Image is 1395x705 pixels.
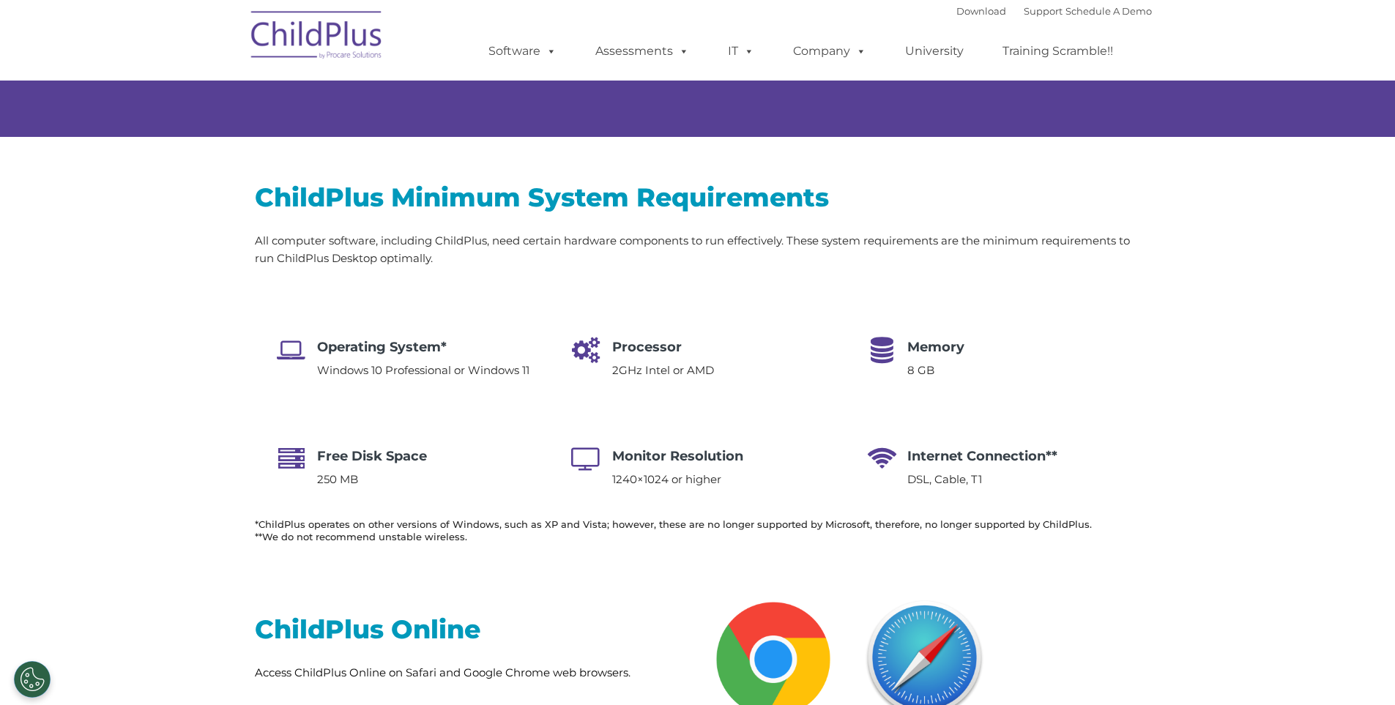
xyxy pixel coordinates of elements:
[1065,5,1152,17] a: Schedule A Demo
[890,37,978,66] a: University
[255,181,1141,214] h2: ChildPlus Minimum System Requirements
[14,661,51,698] button: Cookies Settings
[612,472,721,486] span: 1240×1024 or higher
[907,339,964,355] span: Memory
[255,613,687,646] h2: ChildPlus Online
[612,363,714,377] span: 2GHz Intel or AMD
[907,448,1057,464] span: Internet Connection**
[907,363,934,377] span: 8 GB
[317,472,358,486] span: 250 MB
[317,337,529,357] h4: Operating System*
[956,5,1152,17] font: |
[244,1,390,74] img: ChildPlus by Procare Solutions
[255,518,1141,543] h6: *ChildPlus operates on other versions of Windows, such as XP and Vista; however, these are no lon...
[474,37,571,66] a: Software
[1024,5,1063,17] a: Support
[612,339,682,355] span: Processor
[713,37,769,66] a: IT
[956,5,1006,17] a: Download
[988,37,1128,66] a: Training Scramble!!
[317,448,427,464] span: Free Disk Space
[255,232,1141,267] p: All computer software, including ChildPlus, need certain hardware components to run effectively. ...
[255,665,630,679] span: Access ChildPlus Online on Safari and Google Chrome web browsers.
[778,37,881,66] a: Company
[907,472,982,486] span: DSL, Cable, T1
[612,448,743,464] span: Monitor Resolution
[581,37,704,66] a: Assessments
[317,362,529,379] p: Windows 10 Professional or Windows 11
